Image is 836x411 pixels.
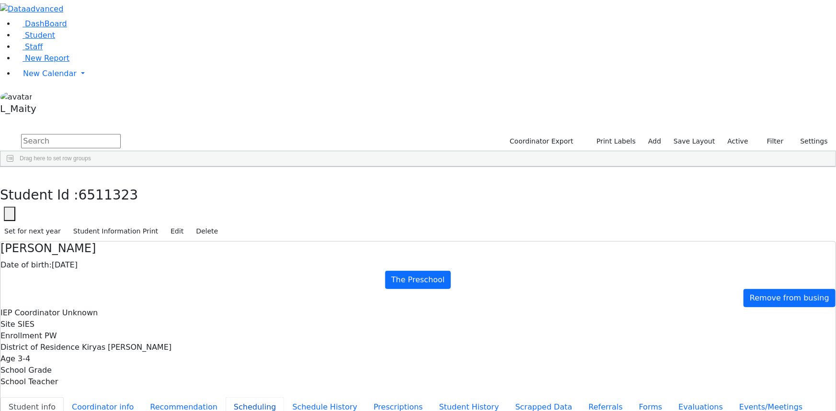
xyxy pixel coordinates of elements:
[755,134,788,149] button: Filter
[0,319,15,330] label: Site
[25,31,55,40] span: Student
[69,224,162,239] button: Student Information Print
[15,64,836,83] a: New Calendar
[15,19,67,28] a: DashBoard
[23,69,77,78] span: New Calendar
[788,134,832,149] button: Settings
[25,19,67,28] span: DashBoard
[0,330,42,342] label: Enrollment
[15,42,43,51] a: Staff
[750,293,829,302] span: Remove from busing
[669,134,719,149] button: Save Layout
[385,271,451,289] a: The Preschool
[192,224,222,239] button: Delete
[20,155,91,162] span: Drag here to set row groups
[0,242,836,255] h4: [PERSON_NAME]
[504,134,578,149] button: Coordinator Export
[0,365,52,376] label: School Grade
[644,134,665,149] a: Add
[62,308,98,317] span: Unknown
[25,42,43,51] span: Staff
[15,31,55,40] a: Student
[0,307,60,319] label: IEP Coordinator
[15,54,69,63] a: New Report
[25,54,69,63] span: New Report
[45,331,57,340] span: PW
[0,376,58,388] label: School Teacher
[79,187,138,203] span: 6511323
[0,353,15,365] label: Age
[585,134,640,149] button: Print Labels
[0,259,52,271] label: Date of birth:
[166,224,188,239] button: Edit
[18,354,30,363] span: 3-4
[18,320,34,329] span: SIES
[0,342,80,353] label: District of Residence
[0,259,836,271] div: [DATE]
[744,289,836,307] a: Remove from busing
[723,134,753,149] label: Active
[82,343,172,352] span: Kiryas [PERSON_NAME]
[21,134,121,148] input: Search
